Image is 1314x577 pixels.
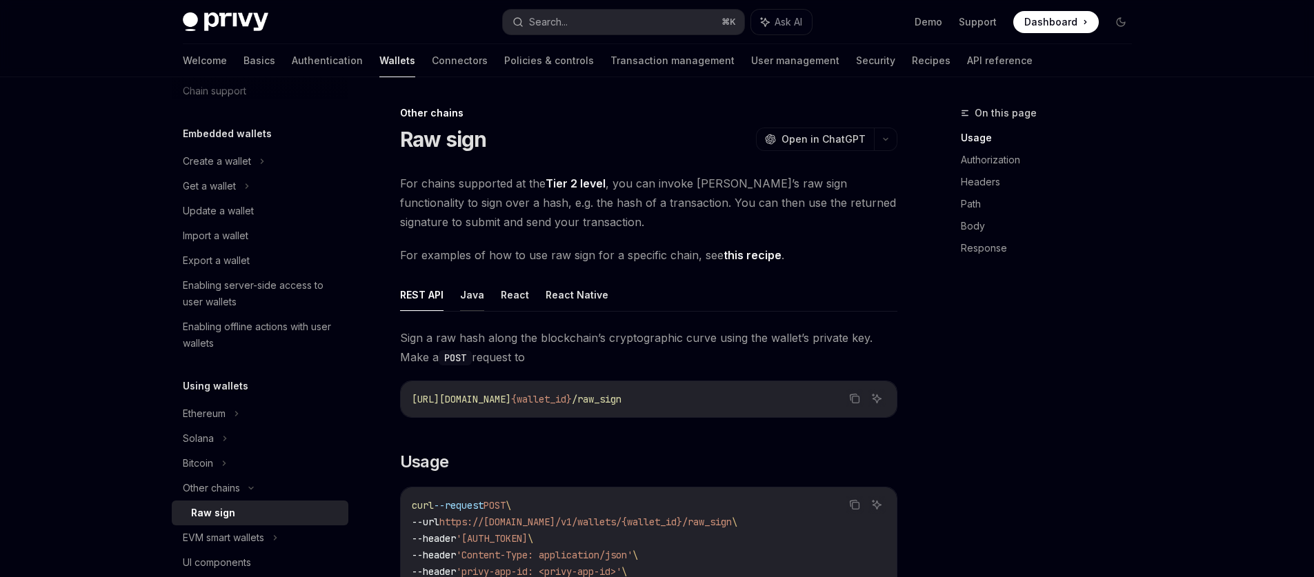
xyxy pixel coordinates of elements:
[856,44,895,77] a: Security
[961,127,1143,149] a: Usage
[183,318,340,352] div: Enabling offline actions with user wallets
[961,237,1143,259] a: Response
[183,378,248,394] h5: Using wallets
[412,393,511,405] span: [URL][DOMAIN_NAME]
[183,227,248,244] div: Import a wallet
[846,496,864,514] button: Copy the contents from the code block
[912,44,950,77] a: Recipes
[183,153,251,170] div: Create a wallet
[412,549,456,561] span: --header
[191,505,235,521] div: Raw sign
[412,532,456,545] span: --header
[432,44,488,77] a: Connectors
[546,176,606,191] a: Tier 2 level
[434,499,484,512] span: --request
[529,14,568,30] div: Search...
[501,279,529,311] button: React
[172,500,348,525] a: Raw sign
[724,248,782,263] a: this recipe
[484,499,506,512] span: POST
[183,178,236,194] div: Get a wallet
[183,554,251,571] div: UI components
[183,44,227,77] a: Welcome
[456,532,528,545] span: '[AUTH_TOKEN]
[292,44,363,77] a: Authentication
[183,529,264,546] div: EVM smart wallets
[400,106,897,120] div: Other chains
[172,550,348,575] a: UI components
[400,174,897,232] span: For chains supported at the , you can invoke [PERSON_NAME]’s raw sign functionality to sign over ...
[183,277,340,310] div: Enabling server-side access to user wallets
[400,127,487,152] h1: Raw sign
[751,10,812,34] button: Ask AI
[528,532,533,545] span: \
[379,44,415,77] a: Wallets
[183,430,214,447] div: Solana
[456,549,633,561] span: 'Content-Type: application/json'
[460,279,484,311] button: Java
[400,328,897,367] span: Sign a raw hash along the blockchain’s cryptographic curve using the wallet’s private key. Make a...
[172,223,348,248] a: Import a wallet
[506,499,511,512] span: \
[400,279,444,311] button: REST API
[1110,11,1132,33] button: Toggle dark mode
[503,10,744,34] button: Search...⌘K
[412,516,439,528] span: --url
[756,128,874,151] button: Open in ChatGPT
[967,44,1033,77] a: API reference
[846,389,864,407] button: Copy the contents from the code block
[732,516,737,528] span: \
[961,193,1143,215] a: Path
[782,132,866,146] span: Open in ChatGPT
[961,215,1143,237] a: Body
[183,455,213,472] div: Bitcoin
[868,496,886,514] button: Ask AI
[172,273,348,314] a: Enabling server-side access to user wallets
[183,125,272,142] h5: Embedded wallets
[961,149,1143,171] a: Authorization
[546,279,608,311] button: React Native
[1024,15,1077,29] span: Dashboard
[400,245,897,265] span: For examples of how to use raw sign for a specific chain, see .
[439,350,472,365] code: POST
[868,389,886,407] button: Ask AI
[1013,11,1099,33] a: Dashboard
[633,549,638,561] span: \
[572,393,621,405] span: /raw_sign
[610,44,735,77] a: Transaction management
[961,171,1143,193] a: Headers
[183,12,268,32] img: dark logo
[183,405,226,422] div: Ethereum
[721,17,736,28] span: ⌘ K
[504,44,594,77] a: Policies & controls
[183,203,254,219] div: Update a wallet
[751,44,839,77] a: User management
[172,199,348,223] a: Update a wallet
[183,252,250,269] div: Export a wallet
[412,499,434,512] span: curl
[915,15,942,29] a: Demo
[775,15,802,29] span: Ask AI
[975,105,1037,121] span: On this page
[439,516,732,528] span: https://[DOMAIN_NAME]/v1/wallets/{wallet_id}/raw_sign
[511,393,572,405] span: {wallet_id}
[183,480,240,496] div: Other chains
[172,314,348,356] a: Enabling offline actions with user wallets
[172,248,348,273] a: Export a wallet
[243,44,275,77] a: Basics
[959,15,997,29] a: Support
[400,451,449,473] span: Usage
